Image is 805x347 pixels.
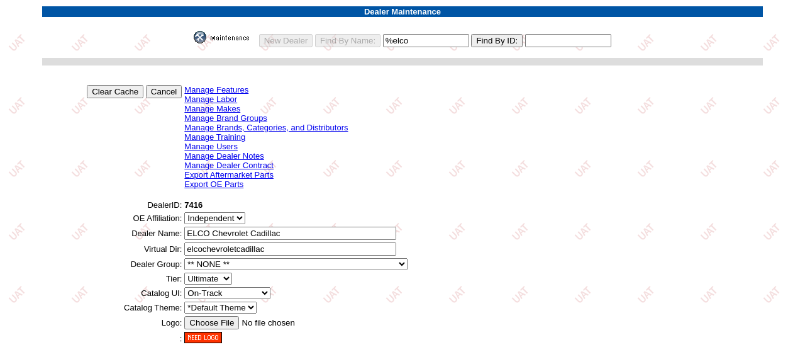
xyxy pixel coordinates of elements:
[471,34,523,47] input: Find By ID:
[184,200,203,210] span: 7416
[184,94,237,104] a: Manage Labor
[194,31,257,43] img: maint.gif
[42,242,183,256] td: Virtual Dir:
[42,258,183,271] td: Dealer Group:
[42,331,183,346] td: :
[184,332,222,343] img: Need_logo.gif
[42,6,763,17] td: Dealer Maintenance
[146,85,182,98] input: Cancel
[315,34,380,47] input: Find By Name:
[184,113,267,123] a: Manage Brand Groups
[42,200,183,210] td: DealerID:
[184,104,240,113] a: Manage Makes
[42,226,183,241] td: Dealer Name:
[42,287,183,300] td: Catalog UI:
[184,151,264,161] a: Manage Dealer Notes
[87,85,143,98] input: Clear Cache
[184,142,238,151] a: Manage Users
[42,301,183,314] td: Catalog Theme:
[42,212,183,225] td: OE Affiliation:
[42,316,183,330] td: Logo:
[259,34,313,47] input: New Dealer
[184,132,245,142] a: Manage Training
[184,161,274,170] a: Manage Dealer Contract
[184,123,348,132] a: Manage Brands, Categories, and Distributors
[184,85,248,94] a: Manage Features
[184,170,274,179] a: Export Aftermarket Parts
[42,272,183,285] td: Tier:
[184,179,243,189] a: Export OE Parts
